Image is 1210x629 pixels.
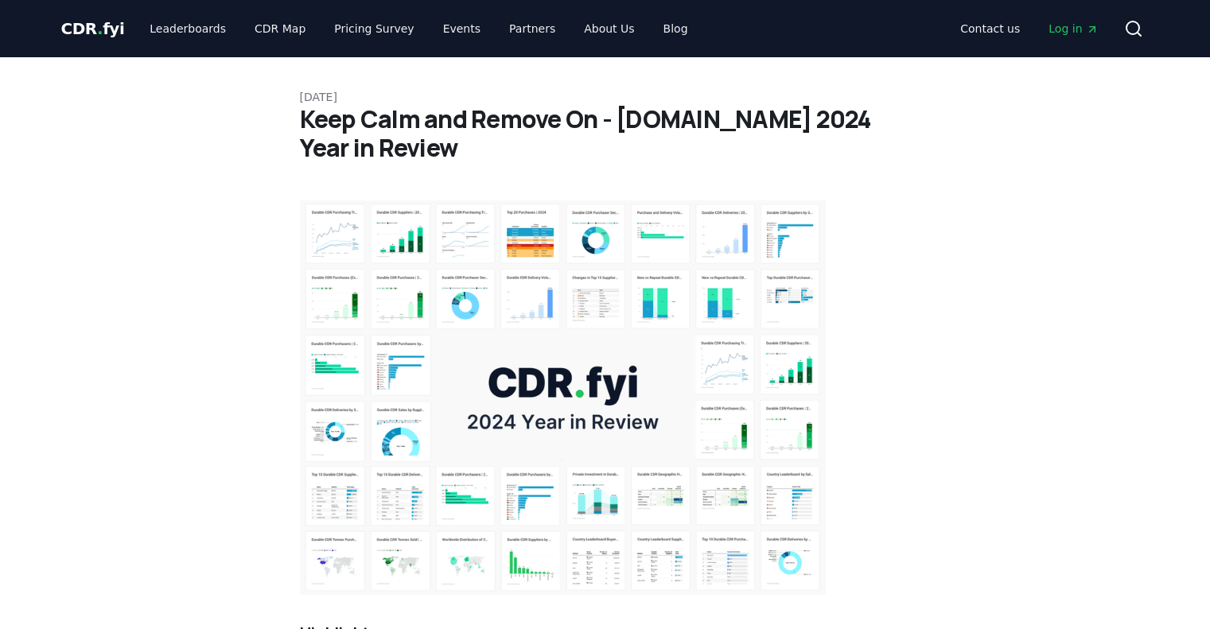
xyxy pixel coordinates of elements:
a: Events [430,14,493,43]
a: Pricing Survey [321,14,426,43]
nav: Main [947,14,1111,43]
span: Log in [1049,21,1098,37]
a: CDR.fyi [61,17,125,40]
a: Partners [496,14,568,43]
img: blog post image [300,200,827,595]
a: CDR Map [242,14,318,43]
span: . [97,19,103,38]
nav: Main [137,14,700,43]
h1: Keep Calm and Remove On - [DOMAIN_NAME] 2024 Year in Review [300,105,911,162]
p: [DATE] [300,89,911,105]
a: About Us [571,14,647,43]
a: Contact us [947,14,1033,43]
a: Blog [651,14,701,43]
a: Leaderboards [137,14,239,43]
span: CDR fyi [61,19,125,38]
a: Log in [1036,14,1111,43]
